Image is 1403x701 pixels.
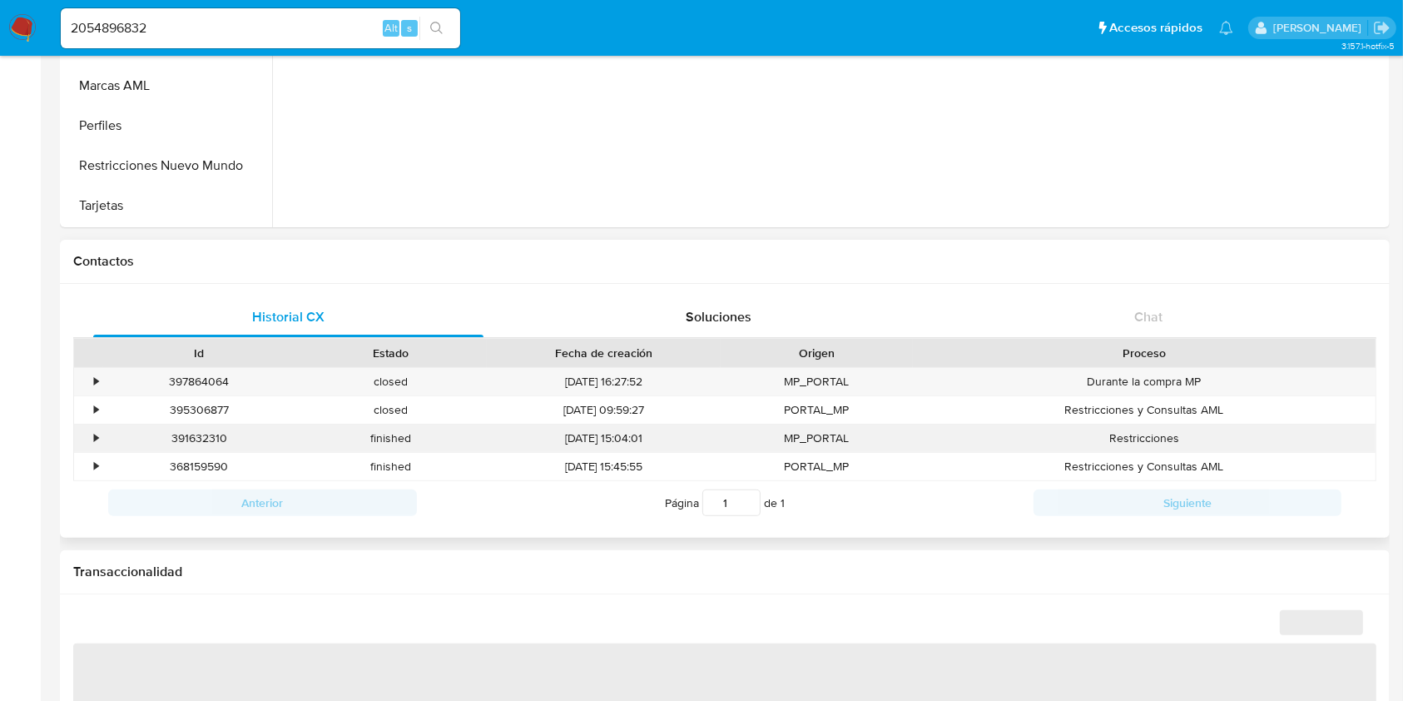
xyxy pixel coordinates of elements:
[913,396,1376,424] div: Restricciones y Consultas AML
[94,459,98,475] div: •
[64,66,272,106] button: Marcas AML
[1109,19,1202,37] span: Accesos rápidos
[913,368,1376,395] div: Durante la compra MP
[1034,490,1342,516] button: Siguiente
[103,425,295,452] div: 391632310
[665,490,785,516] span: Página de
[73,564,1376,580] h1: Transaccionalidad
[94,402,98,418] div: •
[252,307,325,326] span: Historial CX
[73,253,1376,270] h1: Contactos
[64,186,272,226] button: Tarjetas
[487,396,721,424] div: [DATE] 09:59:27
[307,345,476,361] div: Estado
[732,345,901,361] div: Origen
[487,368,721,395] div: [DATE] 16:27:52
[64,106,272,146] button: Perfiles
[498,345,709,361] div: Fecha de creación
[781,495,785,511] span: 1
[1219,21,1233,35] a: Notificaciones
[295,453,488,480] div: finished
[1273,20,1367,36] p: eliana.eguerrero@mercadolibre.com
[407,20,412,36] span: s
[94,430,98,446] div: •
[295,368,488,395] div: closed
[721,453,913,480] div: PORTAL_MP
[419,17,454,40] button: search-icon
[384,20,398,36] span: Alt
[94,374,98,390] div: •
[487,425,721,452] div: [DATE] 15:04:01
[108,490,417,516] button: Anterior
[103,396,295,424] div: 395306877
[1134,307,1163,326] span: Chat
[295,425,488,452] div: finished
[913,425,1376,452] div: Restricciones
[103,453,295,480] div: 368159590
[721,368,913,395] div: MP_PORTAL
[487,453,721,480] div: [DATE] 15:45:55
[1341,39,1395,52] span: 3.157.1-hotfix-5
[721,396,913,424] div: PORTAL_MP
[295,396,488,424] div: closed
[913,453,1376,480] div: Restricciones y Consultas AML
[721,425,913,452] div: MP_PORTAL
[103,368,295,395] div: 397864064
[1373,19,1391,37] a: Salir
[64,146,272,186] button: Restricciones Nuevo Mundo
[61,17,460,39] input: Buscar usuario o caso...
[925,345,1364,361] div: Proceso
[115,345,284,361] div: Id
[686,307,751,326] span: Soluciones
